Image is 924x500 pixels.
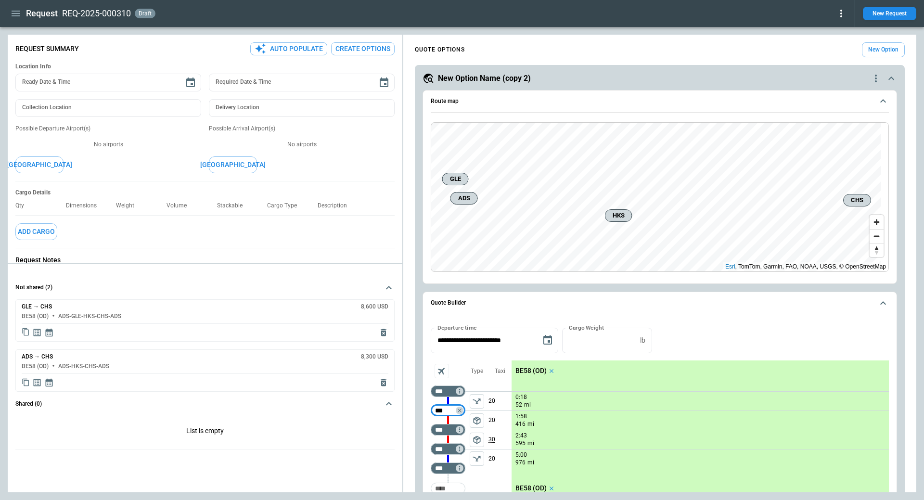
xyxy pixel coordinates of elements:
h6: 8,600 USD [361,304,388,310]
button: New Request [863,7,916,20]
button: New Option [862,42,905,57]
span: Type of sector [470,394,484,409]
span: Delete quote [379,328,388,337]
span: draft [137,10,154,17]
p: Dimensions [66,202,104,209]
h4: QUOTE OPTIONS [415,48,465,52]
button: Not shared (2) [15,276,395,299]
div: Not shared (2) [15,415,395,449]
p: 1:58 [515,413,527,420]
p: No airports [209,141,395,149]
button: Choose date [374,73,394,92]
p: mi [527,459,534,467]
button: New Option Name (copy 2)quote-option-actions [423,73,897,84]
h6: 8,300 USD [361,354,388,360]
p: Qty [15,202,32,209]
h6: ADS → CHS [22,354,53,360]
p: Request Notes [15,256,395,264]
span: HKS [609,211,628,220]
h1: Request [26,8,58,19]
div: quote-option-actions [870,73,882,84]
div: Not shared (2) [15,299,395,392]
button: Add Cargo [15,223,57,240]
button: [GEOGRAPHIC_DATA] [209,156,257,173]
span: Copy quote content [22,328,30,337]
p: Type [471,367,483,375]
div: Not found [431,443,465,455]
button: Choose date, selected date is Sep 25, 2025 [538,331,557,350]
h6: ADS-GLE-HKS-CHS-ADS [58,313,121,320]
p: mi [527,420,534,428]
p: 20 [488,411,512,430]
p: 2:43 [515,432,527,439]
p: BE58 (OD) [515,484,547,492]
button: Choose date [181,73,200,92]
p: Weight [116,202,142,209]
button: left aligned [470,433,484,447]
span: Type of sector [470,413,484,428]
span: Aircraft selection [435,364,449,378]
p: Possible Departure Airport(s) [15,125,201,133]
p: 976 [515,459,526,467]
h2: REQ-2025-000310 [62,8,131,19]
label: Cargo Weight [569,323,604,332]
span: ADS [455,193,474,203]
div: , TomTom, Garmin, FAO, NOAA, USGS, © OpenStreetMap [725,262,886,271]
button: left aligned [470,451,484,466]
button: left aligned [470,413,484,428]
div: Not found [431,405,465,416]
button: Shared (0) [15,392,395,415]
p: lb [640,336,645,345]
p: Request Summary [15,45,79,53]
span: package_2 [472,416,482,425]
h6: Location Info [15,63,395,70]
p: Cargo Type [267,202,305,209]
span: Display detailed quote content [32,328,42,337]
canvas: Map [431,123,881,272]
p: Volume [167,202,194,209]
span: Display quote schedule [44,328,54,337]
span: Copy quote content [22,378,30,387]
p: No airports [15,141,201,149]
p: Possible Arrival Airport(s) [209,125,395,133]
p: 30 [488,430,512,449]
button: Auto Populate [250,42,327,55]
span: GLE [447,174,464,184]
p: 0:18 [515,394,527,401]
p: 416 [515,420,526,428]
div: Route map [431,122,889,272]
p: List is empty [15,415,395,449]
button: Quote Builder [431,292,889,314]
h6: Not shared (2) [15,284,52,291]
label: Departure time [437,323,477,332]
span: Type of sector [470,433,484,447]
h6: Cargo Details [15,189,395,196]
button: Reset bearing to north [870,243,884,257]
button: Zoom out [870,229,884,243]
h6: BE58 (OD) [22,363,49,370]
div: Not found [431,424,465,436]
span: package_2 [472,435,482,445]
div: Not found [431,385,465,397]
div: Too short [431,483,465,494]
span: Type of sector [470,451,484,466]
p: 5:00 [515,451,527,459]
button: Zoom in [870,215,884,229]
p: Stackable [217,202,250,209]
button: Route map [431,90,889,113]
p: 52 [515,401,522,409]
a: Esri [725,263,735,270]
p: 20 [488,449,512,468]
p: BE58 (OD) [515,367,547,375]
h6: BE58 (OD) [22,313,49,320]
h6: Shared (0) [15,401,42,407]
p: Description [318,202,355,209]
button: left aligned [470,394,484,409]
p: 20 [488,392,512,410]
h6: GLE → CHS [22,304,52,310]
h5: New Option Name (copy 2) [438,73,531,84]
span: Display detailed quote content [32,378,42,387]
p: Taxi [495,367,505,375]
p: 595 [515,439,526,448]
p: mi [524,401,531,409]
